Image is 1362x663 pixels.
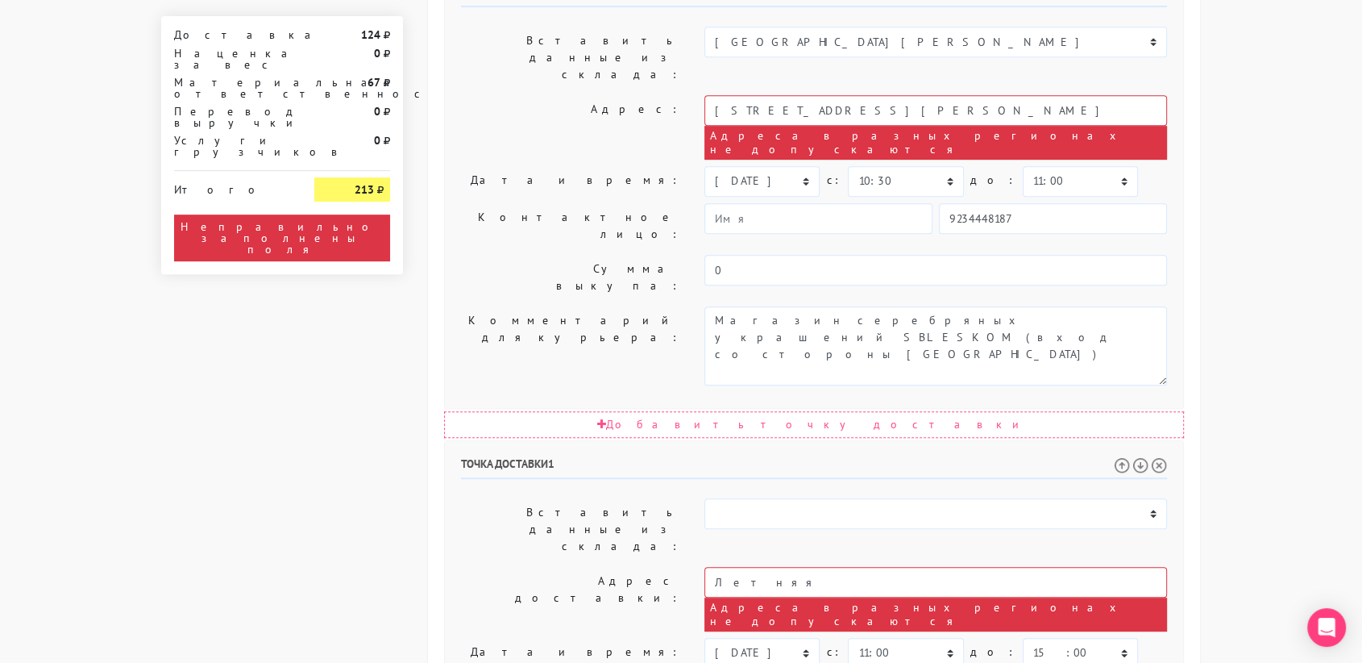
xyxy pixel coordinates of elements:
input: Имя [704,203,932,234]
div: Итого [174,177,290,195]
span: 1 [548,457,554,471]
h6: Точка доставки [461,457,1167,479]
strong: 213 [355,182,374,197]
strong: 0 [374,46,380,60]
div: Материальная ответственность [162,77,302,99]
label: Комментарий для курьера: [449,306,692,386]
strong: 0 [374,104,380,119]
label: c: [826,166,841,194]
div: Наценка за вес [162,48,302,70]
strong: 0 [374,133,380,148]
label: Дата и время: [449,166,692,197]
div: Адреса в разных регионах не допускаются [704,598,1167,632]
div: Адреса в разных регионах не допускаются [704,126,1167,160]
label: Адрес: [449,95,692,160]
div: Open Intercom Messenger [1307,608,1346,647]
div: Перевод выручки [162,106,302,128]
strong: 124 [361,27,380,42]
div: Неправильно заполнены поля [174,215,390,261]
div: Доставка [162,29,302,40]
label: Вставить данные из склада: [449,27,692,89]
label: Вставить данные из склада: [449,498,692,561]
div: Добавить точку доставки [444,411,1184,438]
input: Телефон [939,203,1167,234]
label: Контактное лицо: [449,203,692,248]
div: Услуги грузчиков [162,135,302,157]
label: Сумма выкупа: [449,255,692,300]
strong: 67 [367,75,380,90]
label: до: [970,166,1016,194]
label: Адрес доставки: [449,567,692,632]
